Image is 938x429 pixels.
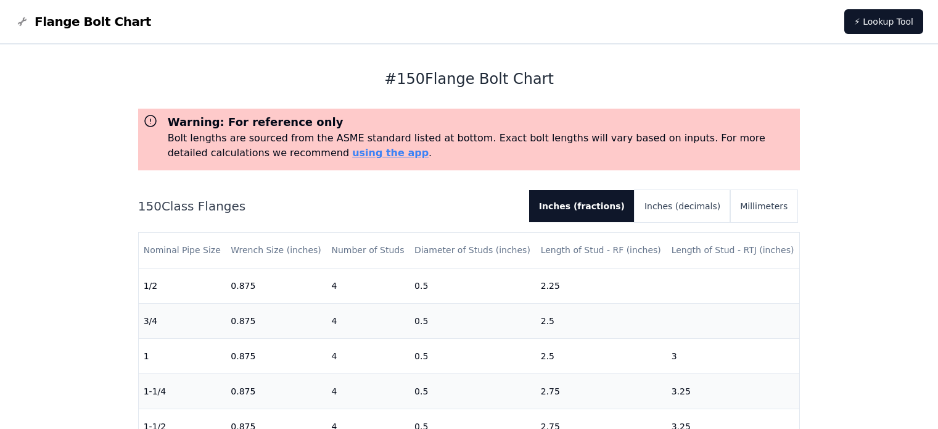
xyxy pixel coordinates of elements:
td: 2.75 [536,373,667,409]
h1: # 150 Flange Bolt Chart [138,69,800,89]
td: 0.5 [409,373,536,409]
td: 1 [139,338,226,373]
td: 0.875 [226,373,326,409]
td: 2.25 [536,268,667,303]
td: 4 [326,303,409,338]
a: ⚡ Lookup Tool [844,9,923,34]
h2: 150 Class Flanges [138,198,519,215]
span: Flange Bolt Chart [35,13,151,30]
th: Wrench Size (inches) [226,233,326,268]
td: 0.875 [226,268,326,303]
td: 4 [326,268,409,303]
td: 3/4 [139,303,226,338]
th: Diameter of Studs (inches) [409,233,536,268]
button: Inches (fractions) [529,190,635,222]
p: Bolt lengths are sourced from the ASME standard listed at bottom. Exact bolt lengths will vary ba... [168,131,796,160]
th: Length of Stud - RF (inches) [536,233,667,268]
td: 3.25 [667,373,800,409]
td: 0.875 [226,303,326,338]
img: Flange Bolt Chart Logo [15,14,30,29]
td: 0.5 [409,303,536,338]
td: 2.5 [536,303,667,338]
td: 4 [326,373,409,409]
td: 3 [667,338,800,373]
td: 0.5 [409,338,536,373]
td: 1-1/4 [139,373,226,409]
button: Millimeters [730,190,797,222]
a: Flange Bolt Chart LogoFlange Bolt Chart [15,13,151,30]
td: 4 [326,338,409,373]
button: Inches (decimals) [635,190,730,222]
td: 0.5 [409,268,536,303]
td: 2.5 [536,338,667,373]
th: Nominal Pipe Size [139,233,226,268]
th: Length of Stud - RTJ (inches) [667,233,800,268]
h3: Warning: For reference only [168,114,796,131]
td: 0.875 [226,338,326,373]
a: using the app [352,147,429,159]
td: 1/2 [139,268,226,303]
th: Number of Studs [326,233,409,268]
